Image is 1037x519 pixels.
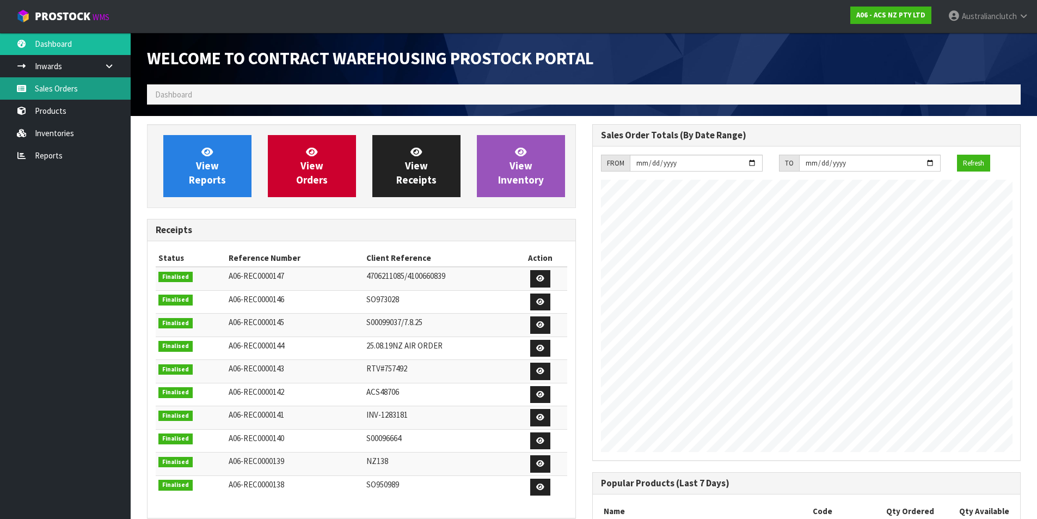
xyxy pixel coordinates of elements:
span: A06-REC0000141 [229,410,284,420]
span: Finalised [158,295,193,306]
span: 4706211085/4100660839 [366,271,445,281]
span: Australianclutch [962,11,1017,21]
th: Client Reference [364,249,514,267]
span: A06-REC0000143 [229,363,284,374]
small: WMS [93,12,109,22]
span: Finalised [158,457,193,468]
span: View Reports [189,145,226,186]
div: TO [779,155,799,172]
img: cube-alt.png [16,9,30,23]
span: INV-1283181 [366,410,408,420]
a: ViewReceipts [372,135,461,197]
a: ViewOrders [268,135,356,197]
span: Finalised [158,341,193,352]
span: View Receipts [396,145,437,186]
span: Finalised [158,364,193,375]
span: Finalised [158,480,193,491]
span: Welcome to Contract Warehousing ProStock Portal [147,47,594,69]
a: ViewReports [163,135,251,197]
th: Status [156,249,226,267]
span: View Inventory [498,145,544,186]
span: Finalised [158,272,193,283]
span: A06-REC0000145 [229,317,284,327]
span: Finalised [158,411,193,422]
span: NZ138 [366,456,388,466]
span: 25.08.19NZ AIR ORDER [366,340,443,351]
span: Finalised [158,387,193,398]
span: A06-REC0000138 [229,479,284,490]
span: SO973028 [366,294,399,304]
th: Action [514,249,567,267]
th: Reference Number [226,249,364,267]
span: ProStock [35,9,90,23]
h3: Receipts [156,225,567,235]
span: View Orders [296,145,328,186]
span: A06-REC0000144 [229,340,284,351]
span: A06-REC0000139 [229,456,284,466]
a: ViewInventory [477,135,565,197]
span: A06-REC0000146 [229,294,284,304]
span: Finalised [158,318,193,329]
div: FROM [601,155,630,172]
span: S00099037/7.8.25 [366,317,422,327]
h3: Sales Order Totals (By Date Range) [601,130,1013,141]
span: SO950989 [366,479,399,490]
span: ACS48706 [366,387,399,397]
strong: A06 - ACS NZ PTY LTD [856,10,925,20]
span: A06-REC0000140 [229,433,284,443]
button: Refresh [957,155,990,172]
span: S00096664 [366,433,401,443]
h3: Popular Products (Last 7 Days) [601,478,1013,489]
span: A06-REC0000142 [229,387,284,397]
span: A06-REC0000147 [229,271,284,281]
span: RTV#757492 [366,363,407,374]
span: Finalised [158,433,193,444]
span: Dashboard [155,89,192,100]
